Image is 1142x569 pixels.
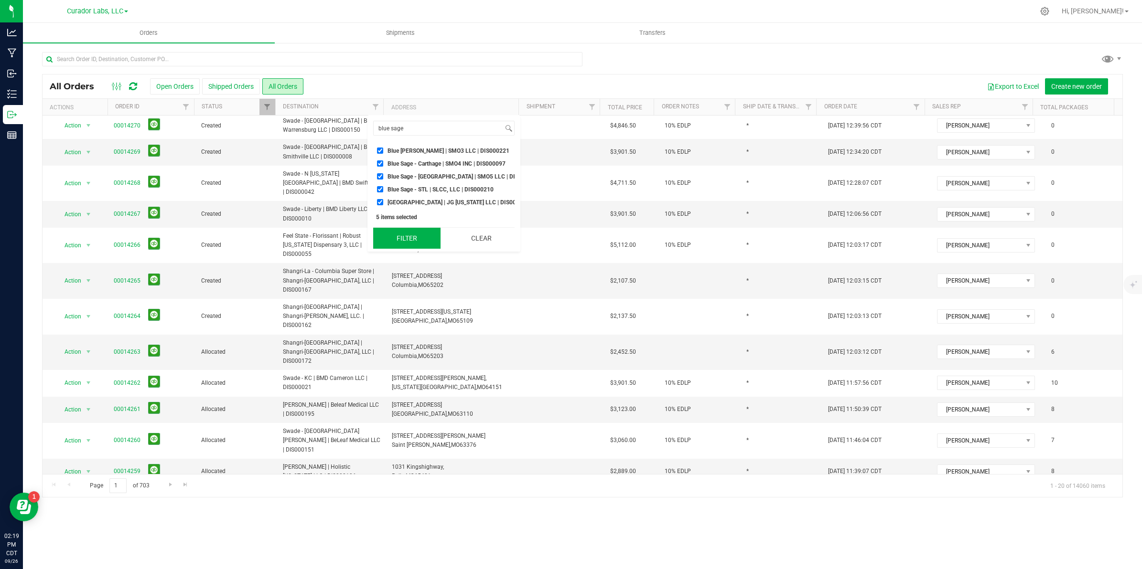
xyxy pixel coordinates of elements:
span: Swade - [GEOGRAPHIC_DATA] | BMD Smithville LLC | DIS000008 [283,143,380,161]
a: Ship Date & Transporter [743,103,817,110]
span: Transfers [626,29,679,37]
span: Columbia, [392,353,418,359]
span: Saint [PERSON_NAME], [392,442,451,448]
a: Filter [259,99,275,115]
span: [STREET_ADDRESS][PERSON_NAME], [392,375,486,381]
span: $4,711.50 [610,179,636,188]
button: Open Orders [150,78,200,95]
span: Shipments [373,29,428,37]
button: Clear [447,228,515,249]
span: Action [56,465,82,478]
span: [STREET_ADDRESS][US_STATE] [392,308,471,315]
a: Status [202,103,222,110]
span: Swade - N [US_STATE][GEOGRAPHIC_DATA] | BMD Swift LLC | DIS000042 [283,169,380,197]
div: Actions [50,104,104,111]
th: Address [383,99,518,116]
span: Allocated [201,348,271,357]
span: Action [56,177,82,190]
span: select [82,465,94,478]
span: 0 [1046,207,1059,221]
a: Filter [584,99,600,115]
span: Action [56,403,82,416]
span: select [82,274,94,287]
span: Action [56,310,82,323]
span: Page of 703 [82,478,157,493]
span: Swade - [GEOGRAPHIC_DATA][PERSON_NAME] | BeLeaf Medical LLC | DIS000151 [283,427,380,454]
span: select [82,239,94,252]
button: Filter [373,228,441,249]
span: Created [201,312,271,321]
span: Orders [127,29,171,37]
span: 7 [1046,433,1059,447]
span: [STREET_ADDRESS] [392,344,442,350]
span: [GEOGRAPHIC_DATA] | JG [US_STATE] LLC | DIS000080 [388,200,529,205]
span: [DATE] 12:34:20 CDT [828,148,882,157]
button: Shipped Orders [202,78,260,95]
span: All Orders [50,81,104,92]
span: Hi, [PERSON_NAME]! [1062,7,1124,15]
span: select [82,208,94,221]
span: Created [201,121,271,130]
span: $2,452.50 [610,348,636,357]
span: $3,901.50 [610,210,636,219]
span: MO [406,473,414,479]
inline-svg: Manufacturing [7,48,17,58]
span: [DATE] 12:28:07 CDT [828,179,882,188]
a: 00014267 [114,210,140,219]
a: Total Packages [1040,104,1088,111]
span: Blue [PERSON_NAME] | SMO3 LLC | DIS000221 [388,148,509,154]
span: 0 [1046,274,1059,288]
span: [PERSON_NAME] | Beleaf Medical LLC | DIS000195 [283,400,380,419]
span: Feel State - Florissant | Robust [US_STATE] Dispensary 3, LLC | DIS000055 [283,232,380,259]
span: 65203 [427,353,443,359]
span: [GEOGRAPHIC_DATA], [392,411,448,417]
inline-svg: Analytics [7,28,17,37]
span: MO [418,282,427,288]
input: Blue Sage - Carthage | SMO4 INC | DIS000097 [377,160,383,167]
span: 64151 [485,384,502,390]
a: Filter [178,99,194,115]
span: [DATE] 11:50:39 CDT [828,405,882,414]
span: 1031 Kingshighway, [392,464,444,470]
p: 09/26 [4,558,19,565]
span: [PERSON_NAME] [937,239,1022,252]
a: Go to the next page [163,478,177,491]
a: 00014262 [114,379,140,388]
inline-svg: Reports [7,130,17,140]
span: 8 [1046,464,1059,478]
span: 65109 [456,317,473,324]
span: 65202 [427,282,443,288]
input: [GEOGRAPHIC_DATA] | JG [US_STATE] LLC | DIS000080 [377,199,383,205]
span: select [82,119,94,132]
span: 10% EDLP [665,379,691,388]
span: Created [201,241,271,250]
span: [PERSON_NAME] [937,119,1022,132]
span: [PERSON_NAME] [937,403,1022,416]
span: Allocated [201,405,271,414]
span: [DATE] 12:03:17 CDT [828,241,882,250]
span: Action [56,239,82,252]
span: Blue Sage - Carthage | SMO4 INC | DIS000097 [388,161,506,167]
span: $2,137.50 [610,312,636,321]
a: 00014265 [114,276,140,285]
span: 10% EDLP [665,467,691,476]
span: 6 [1046,345,1059,359]
span: select [82,345,94,358]
span: 10% EDLP [665,179,691,188]
span: Create new order [1051,83,1102,90]
input: Blue [PERSON_NAME] | SMO3 LLC | DIS000221 [377,148,383,154]
button: Export to Excel [981,78,1045,95]
span: $5,112.00 [610,241,636,250]
a: 00014264 [114,312,140,321]
span: Allocated [201,436,271,445]
input: Blue Sage - [GEOGRAPHIC_DATA] | SMO5 LLC | DIS000187 [377,173,383,179]
span: 0 [1046,238,1059,252]
inline-svg: Inventory [7,89,17,99]
span: 63376 [460,442,476,448]
span: [PERSON_NAME] [937,310,1022,323]
span: 10% EDLP [665,121,691,130]
span: [PERSON_NAME] [937,208,1022,221]
span: 0 [1046,119,1059,133]
span: [PERSON_NAME] [937,434,1022,447]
